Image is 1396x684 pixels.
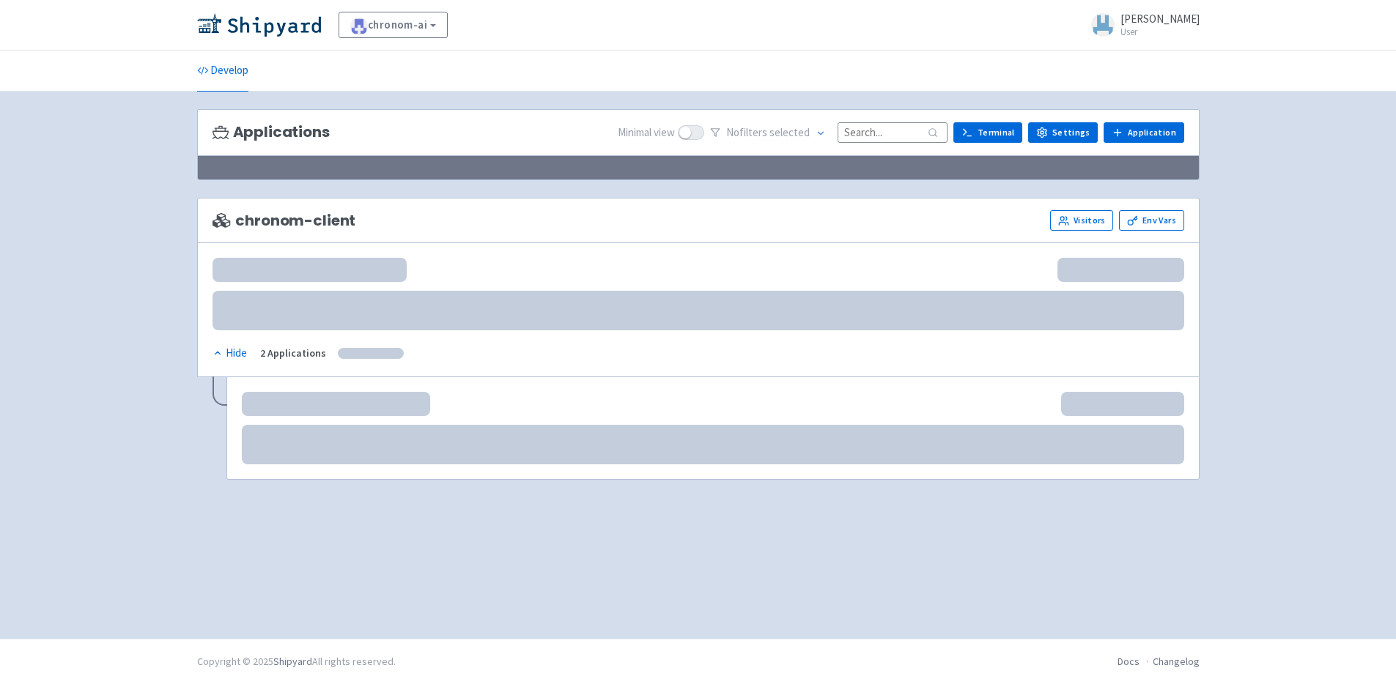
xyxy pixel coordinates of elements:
div: Copyright © 2025 All rights reserved. [197,654,396,669]
div: Hide [213,345,247,362]
img: Shipyard logo [197,13,321,37]
h3: Applications [213,124,330,141]
a: Changelog [1153,655,1200,668]
span: No filter s [726,124,810,141]
span: Minimal view [618,124,675,141]
a: Shipyard [273,655,312,668]
a: chronom-ai [339,12,448,38]
button: Hide [213,345,248,362]
a: Docs [1118,655,1140,668]
span: [PERSON_NAME] [1120,12,1200,26]
a: [PERSON_NAME] User [1082,13,1200,37]
a: Env Vars [1119,210,1183,231]
a: Visitors [1050,210,1113,231]
small: User [1120,27,1200,37]
a: Application [1104,122,1183,143]
span: chronom-client [213,212,356,229]
a: Settings [1028,122,1098,143]
div: 2 Applications [260,345,326,362]
span: selected [769,125,810,139]
a: Terminal [953,122,1022,143]
a: Develop [197,51,248,92]
input: Search... [838,122,948,142]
